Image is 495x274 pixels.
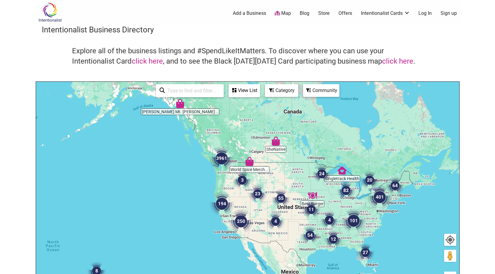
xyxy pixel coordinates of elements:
[266,212,285,230] div: 4
[382,57,413,65] a: click here
[304,85,339,96] div: Community
[72,46,423,66] h4: Explore all of the business listings and #SpendLikeItMatters. To discover where you can use your ...
[444,250,456,262] button: Drag Pegman onto the map to open Street View
[210,192,234,216] div: 194
[229,84,260,97] div: See a list of the visible businesses
[337,181,355,200] div: 82
[361,171,379,189] div: 20
[313,165,331,183] div: 24
[132,57,163,65] a: click here
[266,85,298,96] div: Category
[271,137,280,146] div: SheNative
[338,10,352,17] a: Offers
[318,10,330,17] a: Store
[441,10,457,17] a: Sign up
[229,209,253,233] div: 250
[265,84,298,97] div: Filter by category
[386,177,404,195] div: 64
[418,10,432,17] a: Log In
[301,226,319,244] div: 54
[233,171,251,189] div: 3
[176,99,185,108] div: Tripp's Mt. Juneau Trading Post
[275,10,291,17] a: Map
[302,200,320,219] div: 11
[368,185,392,209] div: 401
[245,157,254,166] div: World Spice Merchants
[320,211,338,229] div: 4
[165,85,220,97] input: Type to find and filter...
[303,84,339,97] div: Filter by Community
[308,191,317,200] div: Best Burger
[356,243,375,262] div: 27
[36,2,64,22] img: Intentionalist
[272,189,290,207] div: 55
[361,10,410,17] a: Intentionalist Cards
[156,84,224,97] div: Type to search and filter
[300,10,309,17] a: Blog
[233,10,266,17] a: Add a Business
[324,230,342,248] div: 12
[42,24,454,35] h3: Intentionalist Business Directory
[444,234,456,246] button: Your Location
[249,185,267,203] div: 23
[229,85,259,96] div: View List
[342,209,366,233] div: 101
[338,166,347,175] div: Singletrack Health
[210,146,234,170] div: 3961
